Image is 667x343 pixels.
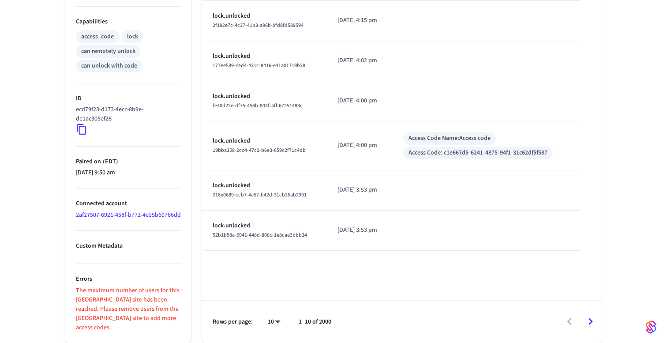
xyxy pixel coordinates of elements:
div: lock [127,32,138,41]
div: can remotely unlock [81,47,135,56]
span: 19bba358-2cc4-47c2-b6e3-659c2f71c4db [213,147,306,154]
span: 177ee589-ced4-431c-8416-e41a01719b38 [213,62,305,69]
p: lock.unlocked [213,221,316,230]
div: Access Code Name: Access code [408,134,491,143]
span: ( EDT ) [101,157,118,166]
span: 52b1b58a-5941-448d-808c-1e8cae3bbb24 [213,231,307,239]
p: Capabilities [76,17,181,26]
p: Connected account [76,199,181,208]
p: [DATE] 3:53 pm [337,226,382,235]
p: lock.unlocked [213,11,316,21]
img: SeamLogoGradient.69752ec5.svg [646,320,656,334]
p: lock.unlocked [213,52,316,61]
span: fe40d22e-df75-458b-804f-5fb67251483c [213,102,303,109]
p: lock.unlocked [213,92,316,101]
p: lock.unlocked [213,136,316,146]
div: can unlock with code [81,61,137,71]
span: 216e0689-ccb7-4a57-b42d-31cb26ab2991 [213,191,307,199]
p: [DATE] 9:50 am [76,168,181,177]
span: 2f192e7c-4c37-41b8-a96b-0fd8fd589594 [213,22,304,29]
p: [DATE] 4:02 pm [337,56,382,65]
p: lock.unlocked [213,181,316,190]
p: The maximum number of users for this [GEOGRAPHIC_DATA] site has been reached. Please remove users... [76,286,181,332]
p: Paired on [76,157,181,166]
p: Rows per page: [213,317,253,327]
p: [DATE] 3:53 pm [337,185,382,195]
div: access_code [81,32,114,41]
p: Errors [76,275,181,284]
div: 10 [263,316,285,328]
p: [DATE] 4:15 pm [337,16,382,25]
p: [DATE] 4:00 pm [337,141,382,150]
p: Custom Metadata [76,241,181,251]
p: 1–10 of 2000 [299,317,331,327]
p: ecd79f23-d173-4ecc-8b9e-de1ac305ef28 [76,105,177,124]
p: ID [76,94,181,103]
button: Go to next page [580,311,601,332]
div: Access Code: c1e667d5-6241-4875-94f1-31c62df5f587 [408,148,547,158]
p: [DATE] 4:00 pm [337,96,382,106]
a: 2af27507-6921-458f-b772-4cb5b60766dd [76,211,181,219]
